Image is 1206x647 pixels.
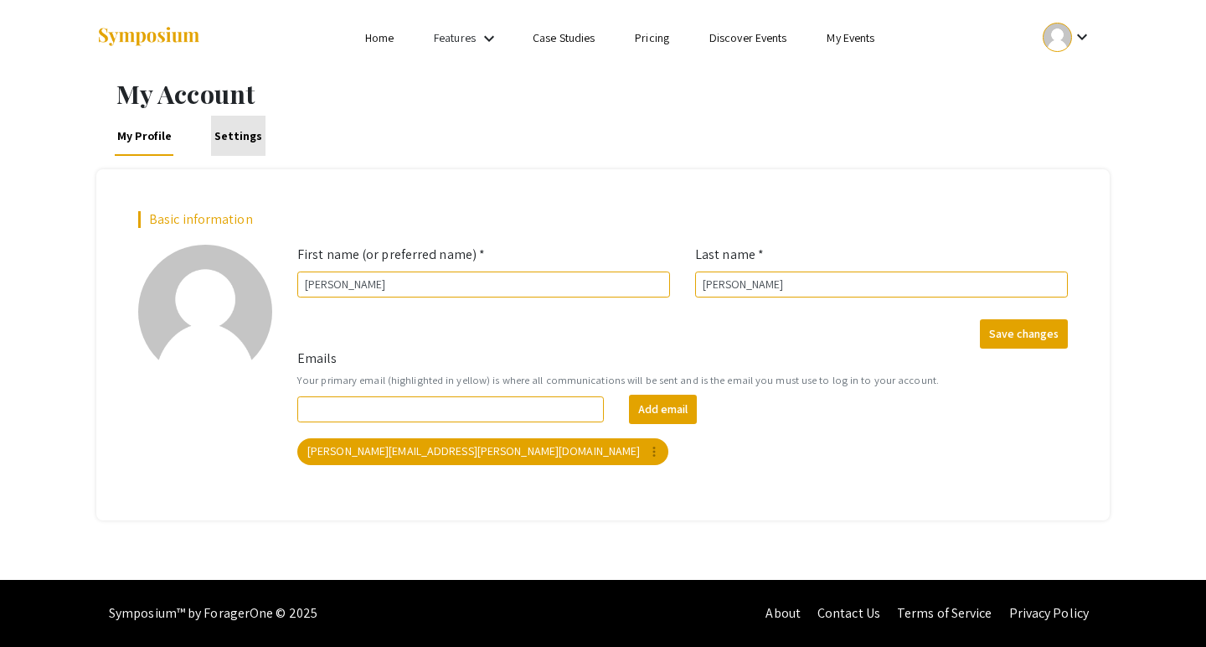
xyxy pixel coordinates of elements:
a: My Events [827,30,874,45]
h1: My Account [116,79,1110,109]
a: Contact Us [817,604,880,622]
app-email-chip: Your primary email [294,435,672,468]
a: Discover Events [709,30,787,45]
a: Terms of Service [897,604,992,622]
label: Emails [297,349,338,369]
mat-chip: [PERSON_NAME][EMAIL_ADDRESS][PERSON_NAME][DOMAIN_NAME] [297,438,668,465]
a: My Profile [115,116,175,156]
iframe: Chat [13,572,71,634]
button: Expand account dropdown [1025,18,1110,56]
a: Home [365,30,394,45]
small: Your primary email (highlighted in yellow) is where all communications will be sent and is the em... [297,372,1068,388]
button: Add email [629,395,697,424]
h2: Basic information [138,211,1068,227]
mat-icon: more_vert [647,444,662,459]
a: Settings [211,116,265,156]
button: Save changes [980,319,1068,349]
a: Features [434,30,476,45]
div: Symposium™ by ForagerOne © 2025 [109,580,317,647]
img: Symposium by ForagerOne [96,26,201,49]
mat-icon: Expand Features list [479,28,499,49]
a: About [765,604,801,622]
a: Case Studies [533,30,595,45]
label: Last name * [695,245,764,265]
mat-icon: add_a_photo [195,261,215,282]
mat-icon: Expand account dropdown [1072,27,1092,47]
a: Privacy Policy [1009,604,1089,622]
mat-chip-list: Your emails [297,435,1068,468]
a: Pricing [635,30,669,45]
label: First name (or preferred name) * [297,245,485,265]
